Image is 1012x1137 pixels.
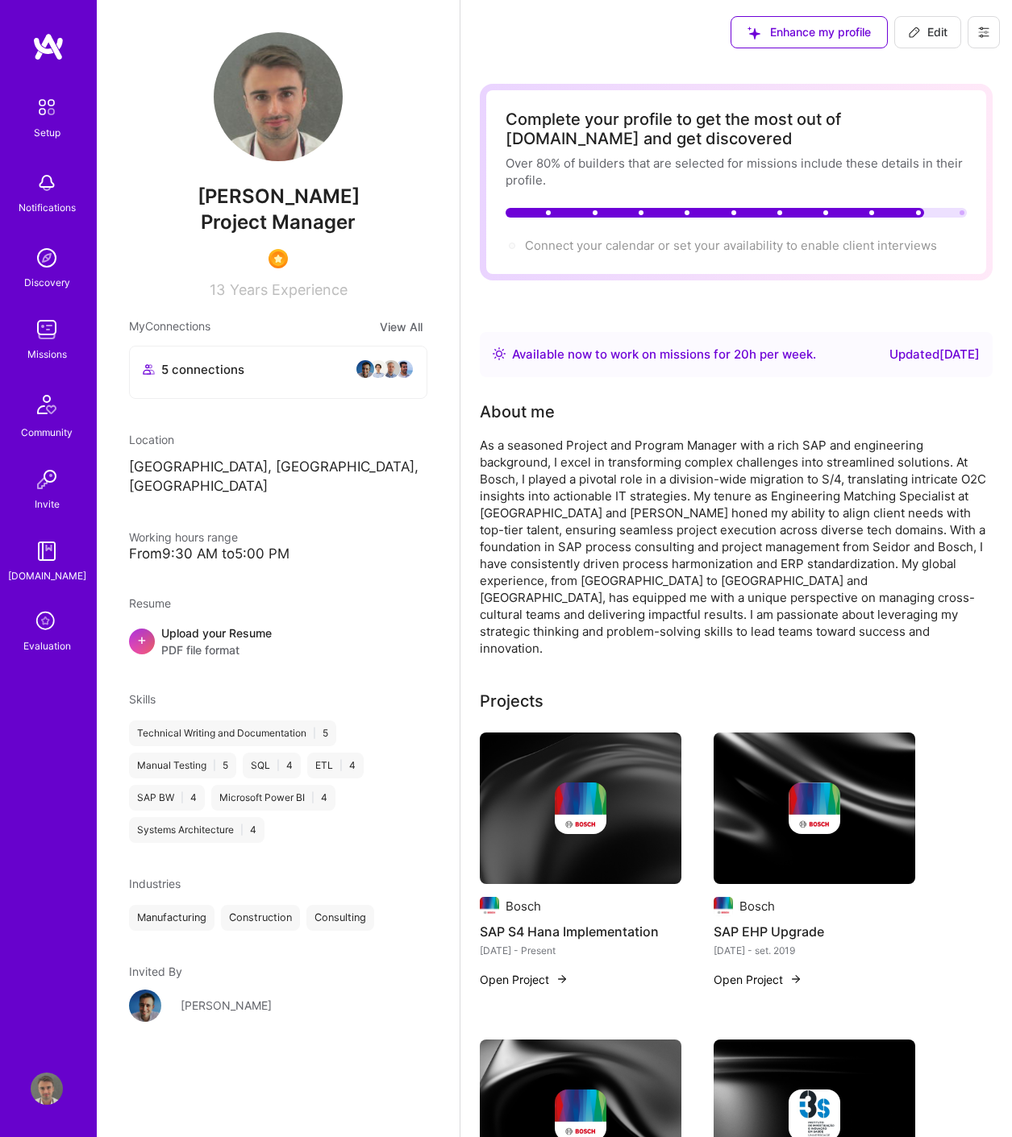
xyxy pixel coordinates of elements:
span: Enhance my profile [748,24,871,40]
img: Company logo [480,897,499,916]
span: Project Manager [201,210,356,234]
div: SAP BW 4 [129,785,205,811]
div: [DOMAIN_NAME] [8,567,86,584]
a: User Avatar[PERSON_NAME] [129,990,427,1022]
div: [DATE] - Present [480,942,681,959]
p: [GEOGRAPHIC_DATA], [GEOGRAPHIC_DATA], [GEOGRAPHIC_DATA] [129,458,427,496]
span: My Connections [129,317,210,336]
div: [PERSON_NAME] [181,997,272,1014]
span: Skills [129,692,156,706]
span: + [137,631,147,648]
img: avatar [381,359,401,379]
div: +Upload your ResumePDF file format [129,625,427,658]
div: As a seasoned Project and Program Manager with a rich SAP and engineering background, I excel in ... [480,437,993,657]
img: avatar [369,359,388,379]
div: About me [480,400,555,424]
div: Upload your Resume [161,625,272,658]
span: | [181,791,184,804]
div: Complete your profile to get the most out of [DOMAIN_NAME] and get discovered [506,110,967,148]
button: 5 connectionsavataravataravataravatar [129,346,427,399]
div: Systems Architecture 4 [129,817,264,843]
img: User Avatar [31,1073,63,1105]
i: icon SelectionTeam [31,607,62,637]
img: bell [31,167,63,199]
span: Years Experience [230,281,348,298]
div: Manufacturing [129,905,214,931]
img: avatar [356,359,375,379]
div: Community [21,424,73,441]
img: User Avatar [129,990,161,1022]
span: Industries [129,877,181,890]
div: Bosch [506,898,541,915]
div: Microsoft Power BI 4 [211,785,335,811]
div: SQL 4 [243,753,301,778]
button: Edit [894,16,961,48]
div: Invite [35,496,60,512]
button: Open Project [480,971,568,988]
img: arrow-right [556,973,568,986]
button: Open Project [714,971,802,988]
img: guide book [31,535,63,567]
div: Available now to work on missions for h per week . [512,345,816,364]
img: cover [480,732,681,884]
span: Connect your calendar or set your availability to enable client interviews [525,238,937,253]
div: Consulting [306,905,374,931]
img: arrow-right [789,973,802,986]
span: | [313,727,316,740]
img: setup [30,90,64,124]
i: icon SuggestedTeams [748,27,760,39]
img: teamwork [31,313,63,346]
img: discovery [31,242,63,274]
div: Location [129,431,427,448]
div: Technical Writing and Documentation 5 [129,720,336,746]
span: Resume [129,596,171,610]
div: Updated [DATE] [889,345,980,364]
div: From 9:30 AM to 5:00 PM [129,546,427,562]
span: | [339,759,343,772]
img: Company logo [714,897,733,916]
span: 13 [210,281,225,298]
span: 20 [734,346,749,362]
button: View All [375,317,427,336]
span: | [311,791,314,804]
div: Over 80% of builders that are selected for missions include these details in their profile. [506,155,967,189]
div: Missions [27,346,67,363]
span: PDF file format [161,641,272,658]
div: Setup [34,124,60,141]
a: User Avatar [27,1073,67,1105]
span: Working hours range [129,530,238,544]
img: Company logo [789,782,840,834]
img: avatar [394,359,414,379]
div: Discovery [24,274,70,291]
div: Construction [221,905,300,931]
div: Bosch [739,898,775,915]
img: logo [32,32,65,61]
img: Company logo [555,782,606,834]
span: Edit [908,24,947,40]
img: cover [714,732,915,884]
h4: SAP EHP Upgrade [714,921,915,942]
span: [PERSON_NAME] [129,185,427,209]
div: Manual Testing 5 [129,753,236,778]
span: | [277,759,280,772]
span: | [213,759,216,772]
img: Availability [493,347,506,360]
h4: SAP S4 Hana Implementation [480,921,681,942]
div: [DATE] - set. 2019 [714,942,915,959]
div: ETL 4 [307,753,364,778]
div: Projects [480,689,543,713]
span: 5 connections [161,361,244,378]
img: Community [27,385,66,424]
i: icon Collaborator [143,363,155,376]
button: Enhance my profile [731,16,888,48]
div: Notifications [19,199,76,216]
img: User Avatar [214,32,343,161]
div: Evaluation [23,637,71,654]
img: Invite [31,463,63,496]
span: | [240,824,244,836]
span: Invited By [129,965,182,978]
img: SelectionTeam [269,249,288,268]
